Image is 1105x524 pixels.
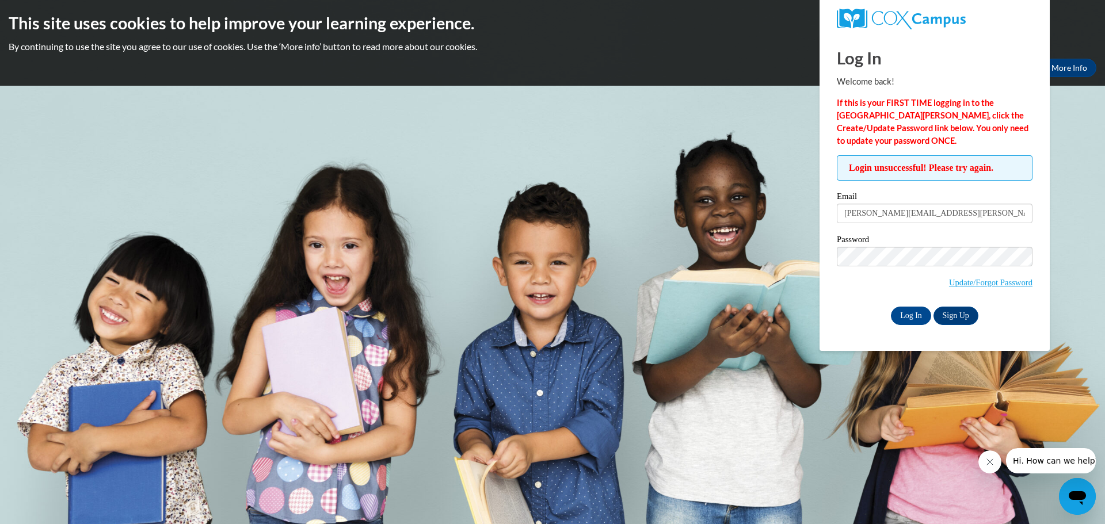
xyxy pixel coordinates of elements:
[978,450,1001,473] iframe: Close message
[949,278,1032,287] a: Update/Forgot Password
[837,75,1032,88] p: Welcome back!
[9,40,1096,53] p: By continuing to use the site you agree to our use of cookies. Use the ‘More info’ button to read...
[1059,478,1096,515] iframe: Button to launch messaging window
[1006,448,1096,473] iframe: Message from company
[1042,59,1096,77] a: More Info
[891,307,931,325] input: Log In
[837,192,1032,204] label: Email
[837,155,1032,181] span: Login unsuccessful! Please try again.
[9,12,1096,35] h2: This site uses cookies to help improve your learning experience.
[7,8,93,17] span: Hi. How can we help?
[837,46,1032,70] h1: Log In
[837,9,966,29] img: COX Campus
[933,307,978,325] a: Sign Up
[837,98,1028,146] strong: If this is your FIRST TIME logging in to the [GEOGRAPHIC_DATA][PERSON_NAME], click the Create/Upd...
[837,9,1032,29] a: COX Campus
[837,235,1032,247] label: Password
